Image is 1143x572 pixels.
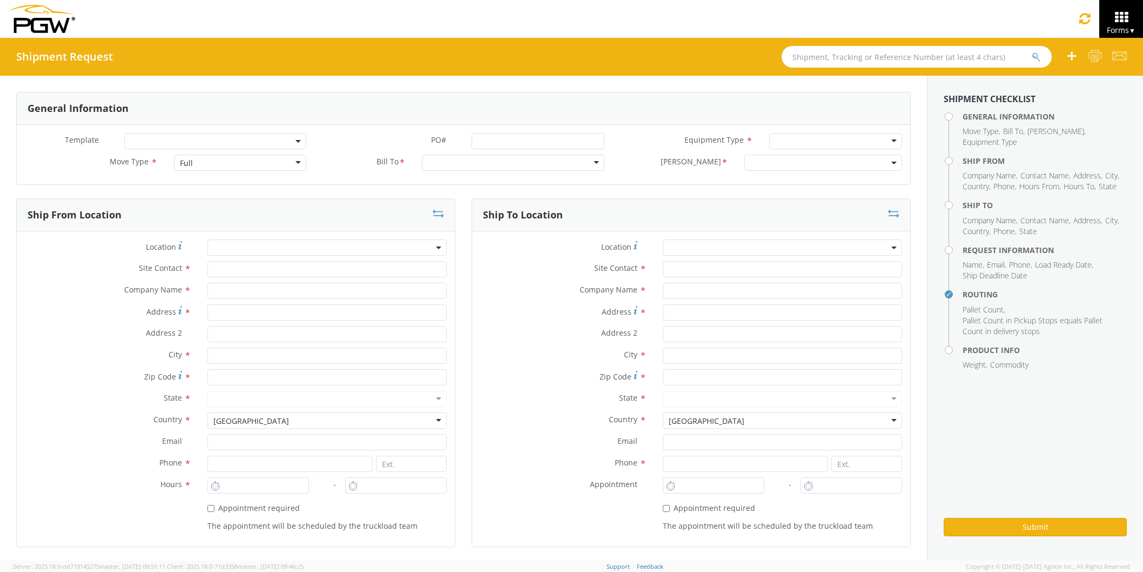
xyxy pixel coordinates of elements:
[993,226,1017,237] li: ,
[207,501,302,514] label: Appointment required
[600,371,631,382] span: Zip Code
[1064,181,1096,192] li: ,
[580,284,637,295] span: Company Name
[164,393,182,403] span: State
[146,307,176,317] span: Address
[1105,170,1119,181] li: ,
[162,436,182,446] span: Email
[661,156,721,169] span: Bill Code
[99,562,165,570] span: master, [DATE] 09:51:11
[966,562,1130,571] span: Copyright © [DATE]-[DATE] Agistix Inc., All Rights Reserved
[963,346,1127,354] h4: Product Info
[1105,215,1119,226] li: ,
[207,505,214,512] input: Appointment required
[993,181,1017,192] li: ,
[963,226,991,237] li: ,
[1073,170,1102,181] li: ,
[963,181,989,191] span: Country
[669,416,744,427] div: [GEOGRAPHIC_DATA]
[1019,226,1037,236] span: State
[963,260,984,270] li: ,
[1020,170,1071,181] li: ,
[160,479,182,489] span: Hours
[1129,26,1135,35] span: ▼
[139,263,182,273] span: Site Contact
[963,270,1027,281] span: Ship Deadline Date
[963,360,986,370] span: Weight
[782,46,1052,68] input: Shipment, Tracking or Reference Number (at least 4 chars)
[207,521,418,531] span: The appointment will be scheduled by the truckload team
[963,137,1017,147] span: Equipment Type
[615,457,637,468] span: Phone
[963,170,1018,181] li: ,
[16,51,113,63] h4: Shipment Request
[963,290,1127,298] h4: Routing
[153,414,182,424] span: Country
[1064,181,1094,191] span: Hours To
[617,436,637,446] span: Email
[993,226,1015,236] span: Phone
[963,170,1016,181] span: Company Name
[963,304,1005,315] li: ,
[663,521,873,531] span: The appointment will be scheduled by the truckload team
[1035,260,1093,270] li: ,
[963,112,1127,121] h4: General Information
[624,349,637,360] span: City
[963,181,991,192] li: ,
[601,328,637,338] span: Address 2
[831,456,902,472] input: Ext.
[124,284,182,295] span: Company Name
[944,93,1036,105] strong: Shipment Checklist
[333,479,336,489] span: -
[619,393,637,403] span: State
[213,416,289,427] div: [GEOGRAPHIC_DATA]
[1105,215,1118,225] span: City
[146,328,182,338] span: Address 2
[963,126,999,136] span: Move Type
[944,518,1127,536] button: Submit
[159,457,182,468] span: Phone
[963,215,1018,226] li: ,
[963,260,983,270] span: Name
[1073,215,1102,226] li: ,
[1003,126,1023,136] span: Bill To
[65,135,99,145] span: Template
[1020,215,1069,225] span: Contact Name
[963,126,1000,137] li: ,
[1020,215,1071,226] li: ,
[963,226,989,236] span: Country
[789,479,791,489] span: -
[602,307,631,317] span: Address
[963,246,1127,254] h4: Request Information
[169,349,182,360] span: City
[376,156,399,169] span: Bill To
[28,103,129,114] h3: General Information
[146,242,176,252] span: Location
[483,210,563,221] h3: Ship To Location
[590,479,637,489] span: Appointment
[663,505,670,512] input: Appointment required
[28,210,122,221] h3: Ship From Location
[1020,170,1069,181] span: Contact Name
[963,315,1102,336] span: Pallet Count in Pickup Stops equals Pallet Count in delivery stops
[990,360,1028,370] span: Commodity
[1073,170,1101,181] span: Address
[167,562,304,570] span: Client: 2025.18.0-71d3358
[1073,215,1101,225] span: Address
[1105,170,1118,181] span: City
[110,156,149,167] span: Move Type
[963,360,987,370] li: ,
[1019,181,1061,192] li: ,
[1027,126,1084,136] span: [PERSON_NAME]
[13,562,165,570] span: Server: 2025.18.0-dd719145275
[1035,260,1092,270] span: Load Ready Date
[1003,126,1025,137] li: ,
[1027,126,1086,137] li: ,
[963,157,1127,165] h4: Ship From
[601,242,631,252] span: Location
[1107,25,1135,35] span: Forms
[993,181,1015,191] span: Phone
[8,5,75,33] img: pgw-form-logo-1aaa8060b1cc70fad034.png
[144,371,176,382] span: Zip Code
[684,135,744,145] span: Equipment Type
